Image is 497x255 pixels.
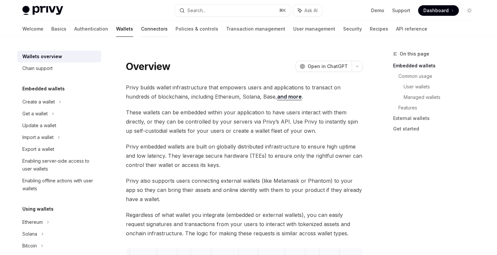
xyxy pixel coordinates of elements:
a: Connectors [141,21,168,37]
a: Demo [371,7,384,14]
a: API reference [396,21,427,37]
a: Security [343,21,362,37]
a: Policies & controls [176,21,218,37]
a: Features [398,103,480,113]
div: Export a wallet [22,145,54,153]
div: Wallets overview [22,53,62,60]
button: Ask AI [293,5,322,16]
a: Embedded wallets [393,60,480,71]
a: Get started [393,124,480,134]
a: Common usage [398,71,480,81]
span: On this page [400,50,429,58]
div: Chain support [22,64,53,72]
div: Enabling server-side access to user wallets [22,157,97,173]
a: Enabling server-side access to user wallets [17,155,101,175]
span: Open in ChatGPT [308,63,348,70]
div: Bitcoin [22,242,37,250]
div: Import a wallet [22,133,54,141]
div: Get a wallet [22,110,48,118]
span: Privy embedded wallets are built on globally distributed infrastructure to ensure high uptime and... [126,142,363,170]
h5: Using wallets [22,205,54,213]
span: Privy builds wallet infrastructure that empowers users and applications to transact on hundreds o... [126,83,363,101]
button: Toggle dark mode [464,5,475,16]
a: Dashboard [418,5,459,16]
div: Solana [22,230,37,238]
span: Ask AI [304,7,318,14]
a: External wallets [393,113,480,124]
span: Regardless of what wallet you integrate (embedded or external wallets), you can easily request si... [126,210,363,238]
a: Support [392,7,410,14]
a: Transaction management [226,21,285,37]
a: Authentication [74,21,108,37]
button: Open in ChatGPT [296,61,352,72]
a: Recipes [370,21,388,37]
a: Chain support [17,62,101,74]
div: Update a wallet [22,122,56,129]
a: Basics [51,21,66,37]
a: Enabling offline actions with user wallets [17,175,101,195]
a: Wallets [116,21,133,37]
div: Search... [187,7,206,14]
a: User management [293,21,335,37]
a: Wallets overview [17,51,101,62]
button: Search...⌘K [175,5,290,16]
img: light logo [22,6,63,15]
span: These wallets can be embedded within your application to have users interact with them directly, ... [126,108,363,135]
a: Welcome [22,21,43,37]
span: Privy also supports users connecting external wallets (like Metamask or Phantom) to your app so t... [126,176,363,204]
h1: Overview [126,60,170,72]
a: Export a wallet [17,143,101,155]
span: ⌘ K [279,8,286,13]
div: Create a wallet [22,98,55,106]
h5: Embedded wallets [22,85,65,93]
div: Enabling offline actions with user wallets [22,177,97,193]
a: Managed wallets [404,92,480,103]
div: Ethereum [22,218,43,226]
a: and more [277,93,302,100]
a: User wallets [404,81,480,92]
span: Dashboard [423,7,449,14]
a: Update a wallet [17,120,101,131]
